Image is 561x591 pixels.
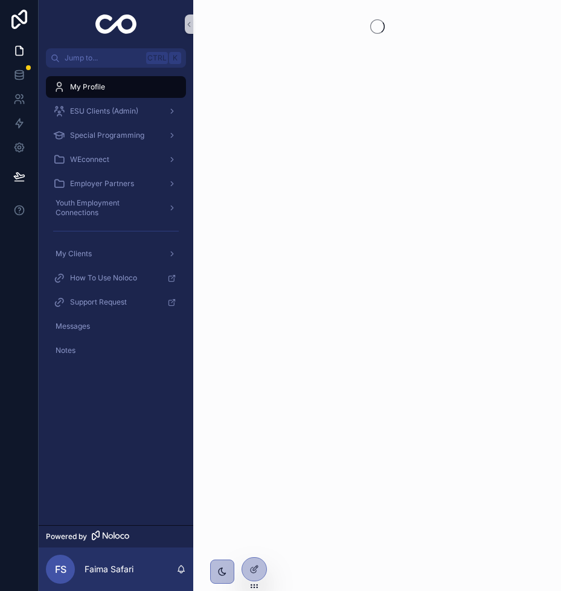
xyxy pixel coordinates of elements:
[55,562,66,576] span: FS
[56,249,92,259] span: My Clients
[70,155,109,164] span: WEconnect
[70,82,105,92] span: My Profile
[56,321,90,331] span: Messages
[70,179,134,189] span: Employer Partners
[70,131,144,140] span: Special Programming
[46,100,186,122] a: ESU Clients (Admin)
[39,68,193,377] div: scrollable content
[56,198,158,218] span: Youth Employment Connections
[46,291,186,313] a: Support Request
[46,48,186,68] button: Jump to...CtrlK
[56,346,75,355] span: Notes
[146,52,168,64] span: Ctrl
[46,340,186,361] a: Notes
[46,532,87,541] span: Powered by
[46,267,186,289] a: How To Use Noloco
[46,124,186,146] a: Special Programming
[70,106,138,116] span: ESU Clients (Admin)
[46,149,186,170] a: WEconnect
[46,173,186,195] a: Employer Partners
[46,197,186,219] a: Youth Employment Connections
[39,525,193,547] a: Powered by
[46,243,186,265] a: My Clients
[70,273,137,283] span: How To Use Noloco
[85,563,133,575] p: Faima Safari
[170,53,180,63] span: K
[46,315,186,337] a: Messages
[65,53,141,63] span: Jump to...
[46,76,186,98] a: My Profile
[70,297,127,307] span: Support Request
[95,15,137,34] img: App logo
